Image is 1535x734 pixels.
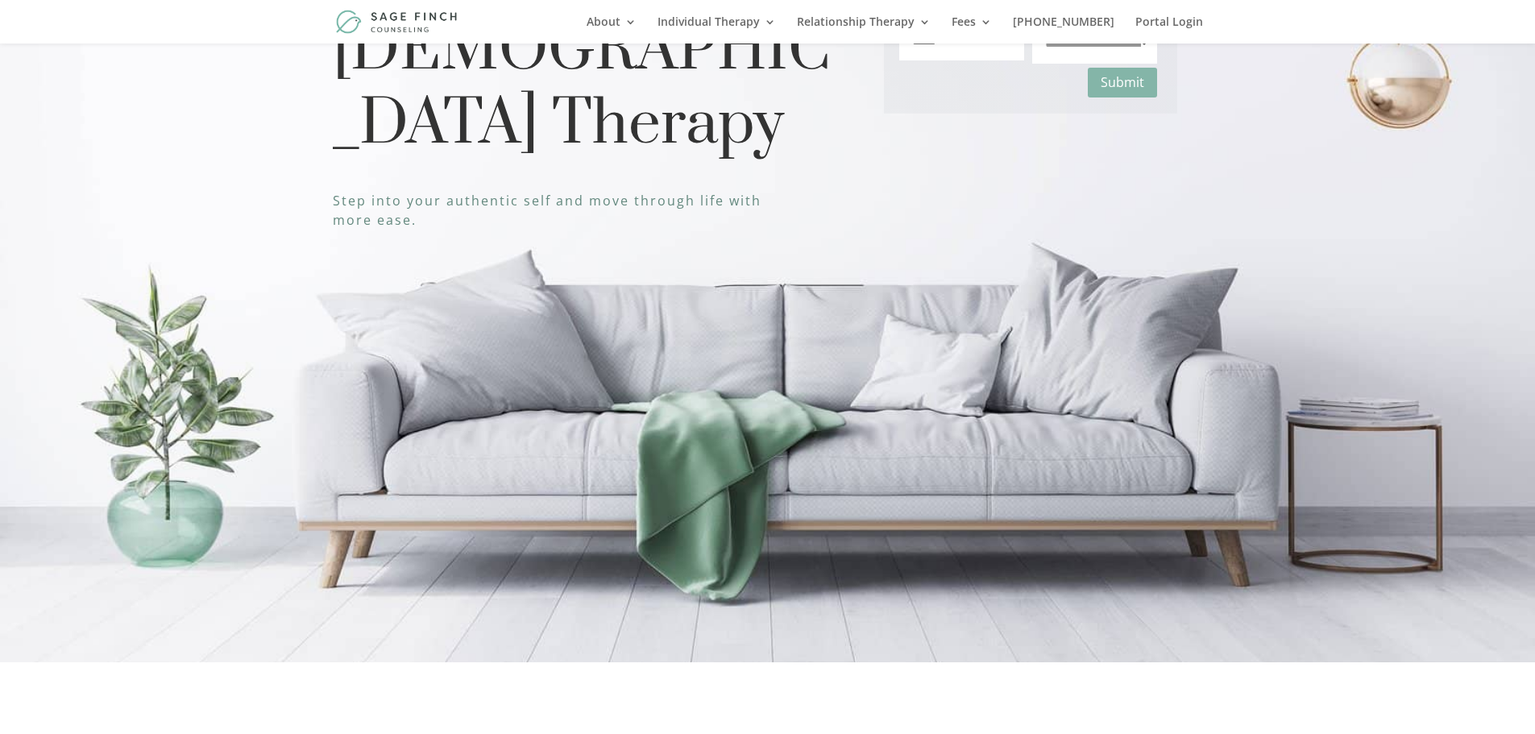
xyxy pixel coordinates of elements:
[1088,68,1157,97] button: Submit
[333,191,782,238] h3: Step into your authentic self and move through life with more ease.
[658,16,776,44] a: Individual Therapy
[1013,16,1114,44] a: [PHONE_NUMBER]
[952,16,992,44] a: Fees
[336,10,459,33] img: Sage Finch Counseling | LGBTQ+ Therapy in Plano
[587,16,637,44] a: About
[797,16,931,44] a: Relationship Therapy
[1135,16,1203,44] a: Portal Login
